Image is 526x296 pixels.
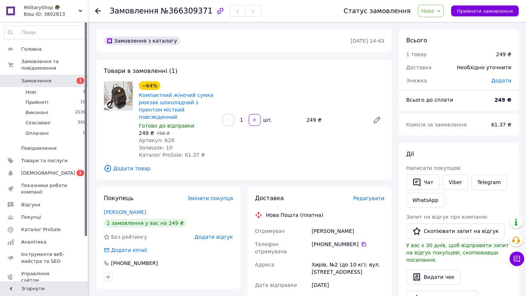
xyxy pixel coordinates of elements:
[21,182,68,195] span: Показники роботи компанії
[264,211,325,219] div: Нова Пошта (платна)
[83,130,85,137] span: 0
[406,97,453,103] span: Всього до сплати
[370,113,384,127] a: Редагувати
[255,282,297,288] span: Дата відправки
[26,109,48,116] span: Виконані
[406,65,431,70] span: Доставка
[491,78,511,83] span: Додати
[255,228,285,234] span: Отримувач
[110,246,148,254] div: Додати email
[75,109,85,116] span: 2139
[21,170,75,176] span: [DEMOGRAPHIC_DATA]
[353,195,384,201] span: Редагувати
[21,202,40,208] span: Відгуки
[139,152,205,158] span: Каталог ProSale: 61.37 ₴
[103,246,148,254] div: Додати email
[21,251,68,264] span: Інструменти веб-майстра та SEO
[21,78,52,84] span: Замовлення
[21,226,61,233] span: Каталог ProSale
[21,145,57,152] span: Повідомлення
[495,97,511,103] b: 249 ₴
[104,164,384,172] span: Додати товар
[21,214,41,221] span: Покупці
[77,78,84,84] span: 1
[78,120,85,126] span: 559
[406,175,439,190] button: Чат
[4,26,86,39] input: Пошук
[344,7,411,15] div: Статус замовлення
[26,89,36,96] span: Нові
[26,130,49,137] span: Оплачені
[471,175,507,190] a: Telegram
[406,37,427,44] span: Всього
[406,214,487,220] span: Запит на відгук про компанію
[304,115,367,125] div: 249 ₴
[406,51,427,57] span: 1 товар
[26,99,48,106] span: Прийняті
[255,195,284,202] span: Доставка
[139,130,154,136] span: 249 ₴
[110,7,159,15] span: Замовлення
[139,137,174,143] span: Артикул: 628
[24,4,79,11] span: MilitaryShop 🪖
[510,252,524,266] button: Чат з покупцем
[406,151,414,157] span: Дії
[451,5,519,16] button: Прийняти замовлення
[21,157,68,164] span: Товари та послуги
[351,38,384,44] time: [DATE] 14:43
[139,145,172,151] span: Залишок: 10
[111,234,147,240] span: Без рейтингу
[187,195,233,201] span: Змінити покупця
[406,78,427,83] span: Знижка
[406,223,505,239] button: Скопіювати запит на відгук
[491,122,511,128] span: 61.37 ₴
[95,7,101,15] div: Повернутися назад
[406,269,461,285] button: Видати чек
[24,11,88,17] div: Ваш ID: 3802813
[496,51,511,58] div: 249 ₴
[21,270,68,284] span: Управління сайтом
[139,92,213,120] a: Компактний жіночий сумка рюкзак шоколадний з принтом місткий повсякденний
[255,241,287,254] span: Телефон отримувача
[104,195,134,202] span: Покупець
[77,170,84,176] span: 1
[83,89,85,96] span: 1
[406,165,461,171] span: Написати покупцеві
[104,209,146,215] a: [PERSON_NAME]
[406,193,445,207] a: WhatsApp
[104,36,180,45] div: Замовлення з каталогу
[139,81,160,90] div: −64%
[310,279,386,292] div: [DATE]
[139,123,194,129] span: Готово до відправки
[406,122,467,128] span: Комісія за замовлення
[421,8,434,14] span: Нове
[104,219,187,227] div: 1 замовлення у вас на 249 ₴
[310,258,386,279] div: Хирів, №2 (до 10 кг): вул. [STREET_ADDRESS]
[442,175,468,190] a: Viber
[26,120,50,126] span: Скасовані
[161,7,213,15] span: №366309371
[255,262,274,268] span: Адреса
[195,234,233,240] span: Додати відгук
[21,46,42,52] span: Головна
[80,99,85,106] span: 10
[406,242,509,263] span: У вас є 30 днів, щоб відправити запит на відгук покупцеві, скопіювавши посилання.
[104,67,178,74] span: Товари в замовленні (1)
[457,8,513,14] span: Прийняти замовлення
[21,58,88,71] span: Замовлення та повідомлення
[453,59,516,75] div: Необхідно уточнити
[310,225,386,238] div: [PERSON_NAME]
[104,82,133,110] img: Компактний жіночий сумка рюкзак шоколадний з принтом місткий повсякденний
[157,131,170,136] span: 700 ₴
[261,116,273,124] div: шт.
[110,260,159,267] div: [PHONE_NUMBER]
[312,241,384,248] div: [PHONE_NUMBER]
[21,239,46,245] span: Аналітика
